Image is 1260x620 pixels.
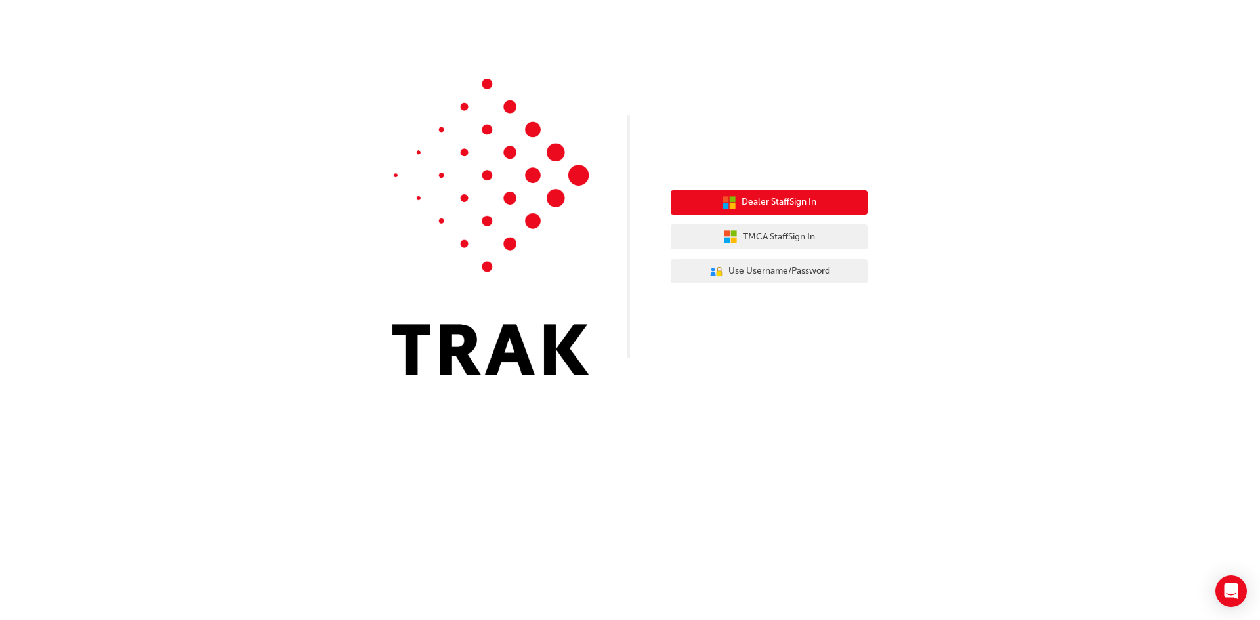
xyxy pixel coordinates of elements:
[728,264,830,279] span: Use Username/Password
[392,79,589,375] img: Trak
[671,259,868,284] button: Use Username/Password
[742,195,816,210] span: Dealer Staff Sign In
[671,190,868,215] button: Dealer StaffSign In
[671,224,868,249] button: TMCA StaffSign In
[743,230,815,245] span: TMCA Staff Sign In
[1215,575,1247,607] div: Open Intercom Messenger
